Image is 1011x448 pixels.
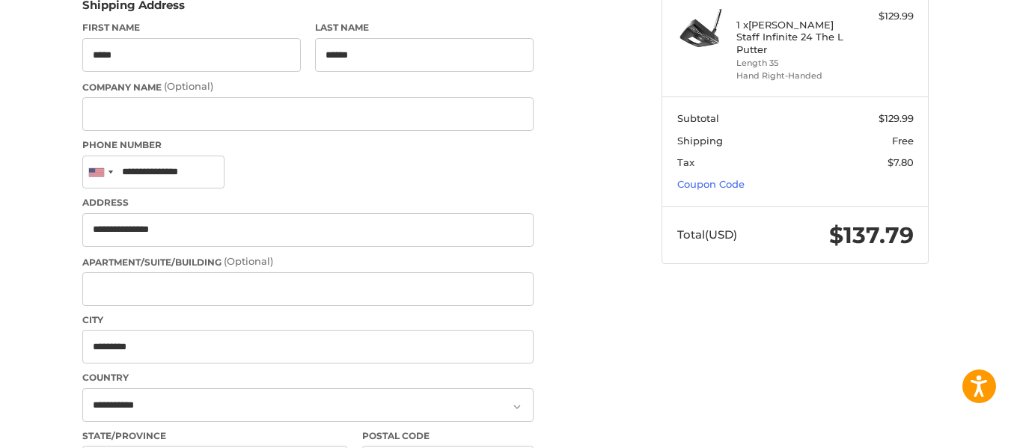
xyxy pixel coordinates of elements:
[677,112,719,124] span: Subtotal
[888,156,914,168] span: $7.80
[677,178,745,190] a: Coupon Code
[677,227,737,242] span: Total (USD)
[82,138,534,152] label: Phone Number
[879,112,914,124] span: $129.99
[677,156,694,168] span: Tax
[82,79,534,94] label: Company Name
[164,80,213,92] small: (Optional)
[83,156,117,188] div: United States: +1
[677,135,723,147] span: Shipping
[829,221,914,249] span: $137.79
[736,19,851,55] h4: 1 x [PERSON_NAME] Staff Infinite 24 The L Putter
[82,371,534,384] label: Country
[82,254,534,269] label: Apartment/Suite/Building
[315,21,534,34] label: Last Name
[892,135,914,147] span: Free
[855,9,914,24] div: $129.99
[82,196,534,209] label: Address
[888,408,1011,448] iframe: Google Customer Reviews
[736,57,851,70] li: Length 35
[736,70,851,82] li: Hand Right-Handed
[362,429,534,443] label: Postal Code
[82,313,534,327] label: City
[82,21,301,34] label: First Name
[82,429,347,443] label: State/Province
[224,255,273,267] small: (Optional)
